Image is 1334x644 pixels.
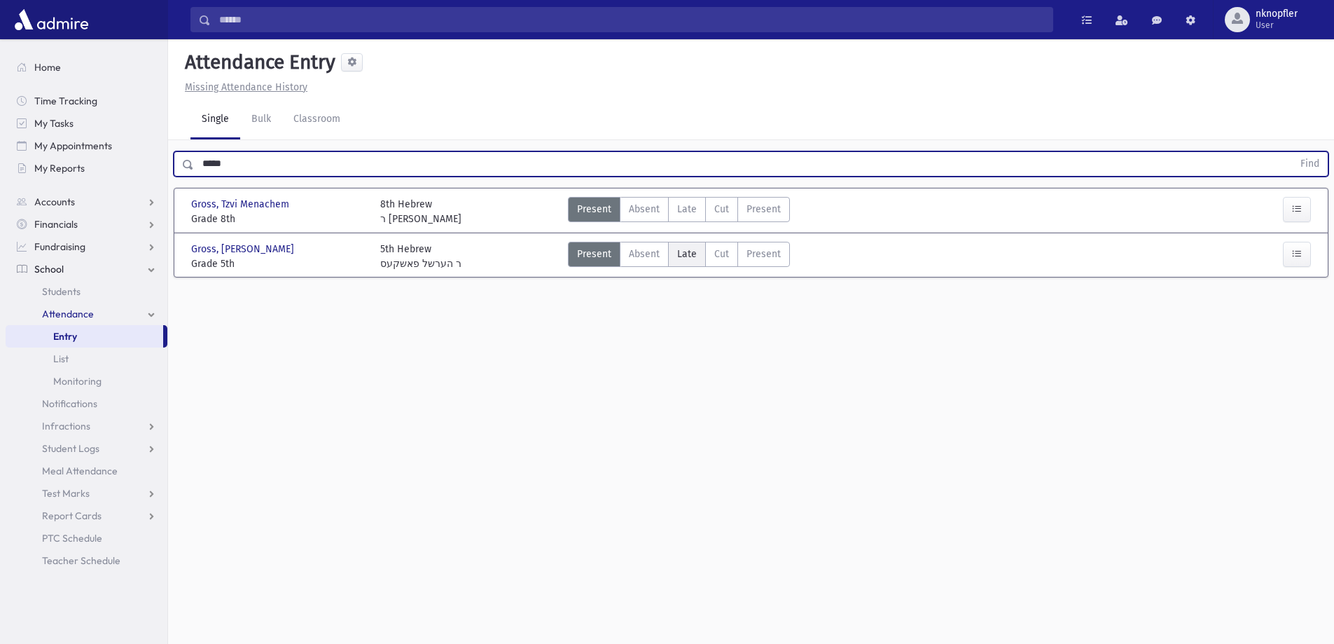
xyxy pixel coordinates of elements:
span: My Reports [34,162,85,174]
a: Bulk [240,100,282,139]
span: Teacher Schedule [42,554,120,567]
input: Search [211,7,1052,32]
a: Home [6,56,167,78]
span: Students [42,285,81,298]
h5: Attendance Entry [179,50,335,74]
span: Cut [714,202,729,217]
span: My Tasks [34,117,74,130]
a: Entry [6,325,163,348]
span: Notifications [42,397,97,410]
span: Fundraising [34,240,85,253]
span: Present [577,202,611,217]
span: School [34,263,64,275]
span: Meal Attendance [42,465,118,477]
u: Missing Attendance History [185,81,307,93]
a: Student Logs [6,437,167,460]
span: Grade 5th [191,256,366,271]
a: My Tasks [6,112,167,135]
a: Report Cards [6,505,167,527]
span: Present [746,247,781,261]
span: Late [677,247,697,261]
a: Meal Attendance [6,460,167,482]
a: Time Tracking [6,90,167,112]
a: Missing Attendance History [179,81,307,93]
button: Find [1292,152,1328,176]
span: Present [577,247,611,261]
span: nknopfler [1256,8,1298,20]
span: Infractions [42,420,90,432]
a: Students [6,280,167,303]
span: Home [34,61,61,74]
span: Gross, Tzvi Menachem [191,197,292,212]
a: Attendance [6,303,167,325]
div: 5th Hebrew ר הערשל פאשקעס [380,242,461,271]
a: List [6,348,167,370]
span: Time Tracking [34,95,97,107]
a: Monitoring [6,370,167,392]
span: List [53,352,69,365]
a: Fundraising [6,235,167,258]
span: Student Logs [42,442,99,455]
span: Test Marks [42,487,90,500]
a: Infractions [6,415,167,437]
span: PTC Schedule [42,532,102,544]
span: Report Cards [42,509,102,522]
span: Attendance [42,308,94,320]
a: PTC Schedule [6,527,167,549]
a: Classroom [282,100,352,139]
span: Present [746,202,781,217]
a: Test Marks [6,482,167,505]
div: 8th Hebrew ר [PERSON_NAME] [380,197,461,226]
a: Notifications [6,392,167,415]
span: Gross, [PERSON_NAME] [191,242,297,256]
span: Financials [34,218,78,231]
a: My Appointments [6,135,167,157]
a: Financials [6,213,167,235]
a: Accounts [6,191,167,213]
span: Accounts [34,196,75,208]
span: Grade 8th [191,212,366,226]
span: Entry [53,330,77,343]
a: Single [190,100,240,139]
span: My Appointments [34,139,112,152]
div: AttTypes [568,242,790,271]
a: My Reports [6,157,167,179]
span: Cut [714,247,729,261]
span: Late [677,202,697,217]
span: User [1256,20,1298,31]
a: Teacher Schedule [6,549,167,572]
span: Absent [629,247,660,261]
span: Monitoring [53,375,102,388]
img: AdmirePro [11,6,92,34]
a: School [6,258,167,280]
span: Absent [629,202,660,217]
div: AttTypes [568,197,790,226]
